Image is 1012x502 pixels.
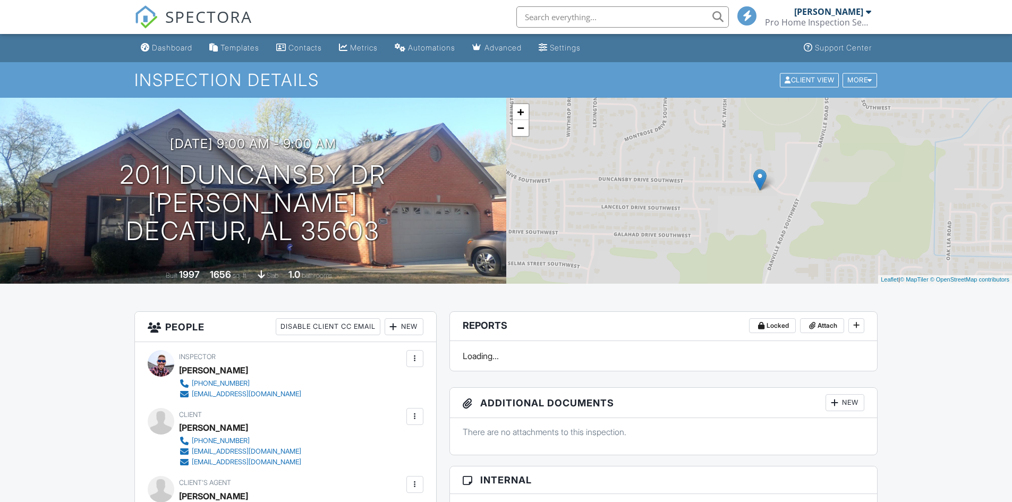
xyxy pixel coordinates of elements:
div: [PERSON_NAME] [179,420,248,436]
h3: Additional Documents [450,388,878,418]
h3: People [135,312,436,342]
span: Built [166,271,177,279]
div: Metrics [350,43,378,52]
a: [PHONE_NUMBER] [179,378,301,389]
div: 1997 [179,269,200,280]
div: New [385,318,423,335]
span: Client's Agent [179,479,231,487]
div: Automations [408,43,455,52]
div: Client View [780,73,839,87]
div: [EMAIL_ADDRESS][DOMAIN_NAME] [192,458,301,466]
span: Inspector [179,353,216,361]
a: © OpenStreetMap contributors [930,276,1009,283]
div: | [878,275,1012,284]
a: Contacts [272,38,326,58]
div: New [826,394,864,411]
div: Pro Home Inspection Services LLC. [765,17,871,28]
h3: Internal [450,466,878,494]
img: The Best Home Inspection Software - Spectora [134,5,158,29]
a: Zoom in [513,104,529,120]
div: [PHONE_NUMBER] [192,379,250,388]
a: © MapTiler [900,276,929,283]
a: Leaflet [881,276,898,283]
a: Advanced [468,38,526,58]
span: SPECTORA [165,5,252,28]
div: Advanced [484,43,522,52]
div: 1.0 [288,269,300,280]
a: Dashboard [137,38,197,58]
div: Dashboard [152,43,192,52]
a: Client View [779,75,841,83]
div: Templates [220,43,259,52]
div: 1656 [210,269,231,280]
div: Disable Client CC Email [276,318,380,335]
input: Search everything... [516,6,729,28]
h3: [DATE] 9:00 am - 9:00 am [170,137,336,151]
div: Contacts [288,43,322,52]
a: [EMAIL_ADDRESS][DOMAIN_NAME] [179,446,301,457]
span: sq. ft. [233,271,248,279]
div: More [843,73,877,87]
h1: 2011 Duncansby Dr [PERSON_NAME] Decatur, AL 35603 [17,161,489,245]
div: Settings [550,43,581,52]
a: [EMAIL_ADDRESS][DOMAIN_NAME] [179,457,301,467]
a: [EMAIL_ADDRESS][DOMAIN_NAME] [179,389,301,399]
a: SPECTORA [134,14,252,37]
a: Templates [205,38,263,58]
div: [PERSON_NAME] [794,6,863,17]
a: Support Center [800,38,876,58]
p: There are no attachments to this inspection. [463,426,865,438]
a: Automations (Basic) [390,38,460,58]
div: [EMAIL_ADDRESS][DOMAIN_NAME] [192,447,301,456]
h1: Inspection Details [134,71,878,89]
div: [PERSON_NAME] [179,362,248,378]
div: [PHONE_NUMBER] [192,437,250,445]
div: [EMAIL_ADDRESS][DOMAIN_NAME] [192,390,301,398]
a: Metrics [335,38,382,58]
a: Settings [534,38,585,58]
span: slab [267,271,278,279]
a: [PHONE_NUMBER] [179,436,301,446]
span: bathrooms [302,271,332,279]
span: Client [179,411,202,419]
a: Zoom out [513,120,529,136]
div: Support Center [815,43,872,52]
